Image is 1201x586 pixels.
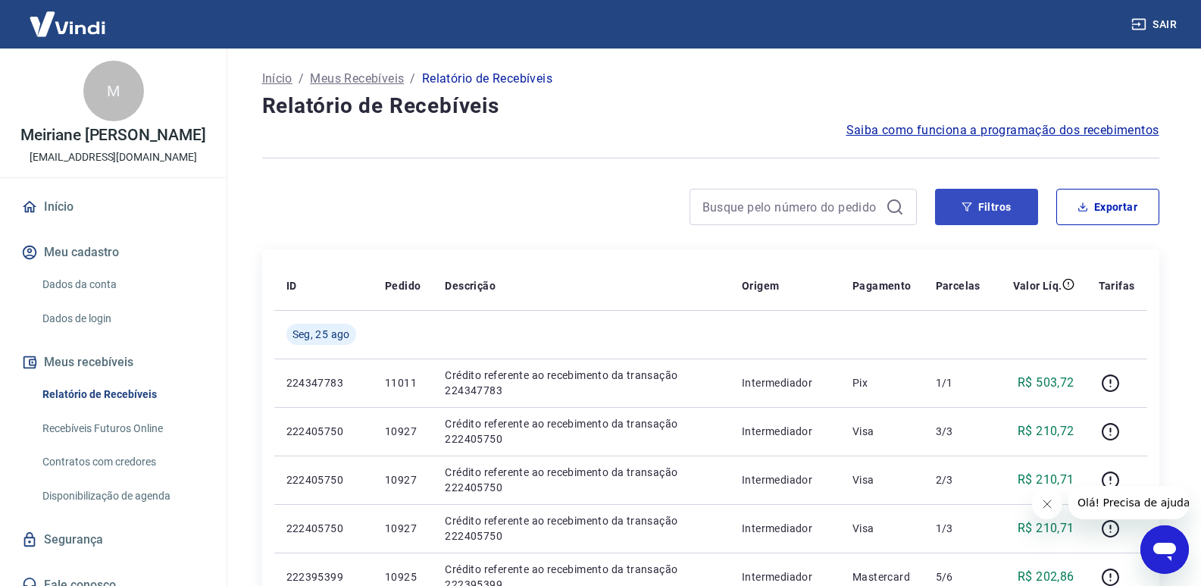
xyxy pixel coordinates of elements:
[36,303,208,334] a: Dados de login
[9,11,127,23] span: Olá! Precisa de ajuda?
[445,513,718,544] p: Crédito referente ao recebimento da transação 222405750
[742,521,828,536] p: Intermediador
[422,70,552,88] p: Relatório de Recebíveis
[1032,489,1062,519] iframe: Fechar mensagem
[1018,519,1074,537] p: R$ 210,71
[1018,568,1074,586] p: R$ 202,86
[286,521,361,536] p: 222405750
[292,327,350,342] span: Seg, 25 ago
[286,278,297,293] p: ID
[262,70,292,88] a: Início
[36,413,208,444] a: Recebíveis Futuros Online
[852,472,912,487] p: Visa
[18,523,208,556] a: Segurança
[36,447,208,478] a: Contratos com credores
[286,375,361,390] p: 224347783
[385,375,421,390] p: 11011
[262,91,1159,121] h4: Relatório de Recebíveis
[385,521,421,536] p: 10927
[18,236,208,269] button: Meu cadastro
[385,569,421,584] p: 10925
[852,375,912,390] p: Pix
[935,189,1038,225] button: Filtros
[852,424,912,439] p: Visa
[936,521,981,536] p: 1/3
[1140,525,1189,574] iframe: Botão para abrir a janela de mensagens
[20,127,206,143] p: Meiriane [PERSON_NAME]
[286,472,361,487] p: 222405750
[852,278,912,293] p: Pagamento
[936,424,981,439] p: 3/3
[742,278,779,293] p: Origem
[410,70,415,88] p: /
[936,278,981,293] p: Parcelas
[385,278,421,293] p: Pedido
[286,424,361,439] p: 222405750
[445,368,718,398] p: Crédito referente ao recebimento da transação 224347783
[936,472,981,487] p: 2/3
[1018,374,1074,392] p: R$ 503,72
[30,149,197,165] p: [EMAIL_ADDRESS][DOMAIN_NAME]
[385,472,421,487] p: 10927
[83,61,144,121] div: M
[299,70,304,88] p: /
[1068,486,1189,519] iframe: Mensagem da empresa
[742,569,828,584] p: Intermediador
[846,121,1159,139] a: Saiba como funciona a programação dos recebimentos
[36,379,208,410] a: Relatório de Recebíveis
[1018,422,1074,440] p: R$ 210,72
[1128,11,1183,39] button: Sair
[286,569,361,584] p: 222395399
[36,269,208,300] a: Dados da conta
[742,375,828,390] p: Intermediador
[852,521,912,536] p: Visa
[1056,189,1159,225] button: Exportar
[445,465,718,495] p: Crédito referente ao recebimento da transação 222405750
[1018,471,1074,489] p: R$ 210,71
[936,375,981,390] p: 1/1
[445,416,718,447] p: Crédito referente ao recebimento da transação 222405750
[445,278,496,293] p: Descrição
[936,569,981,584] p: 5/6
[18,190,208,224] a: Início
[1099,278,1135,293] p: Tarifas
[742,472,828,487] p: Intermediador
[18,346,208,379] button: Meus recebíveis
[310,70,404,88] a: Meus Recebíveis
[18,1,117,47] img: Vindi
[852,569,912,584] p: Mastercard
[1013,278,1062,293] p: Valor Líq.
[742,424,828,439] p: Intermediador
[702,196,880,218] input: Busque pelo número do pedido
[385,424,421,439] p: 10927
[36,481,208,512] a: Disponibilização de agenda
